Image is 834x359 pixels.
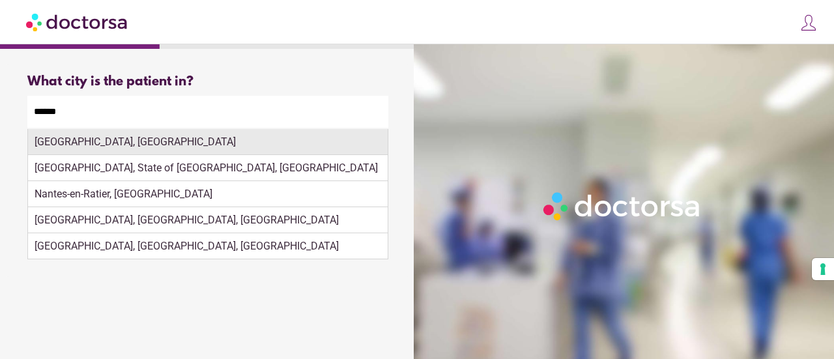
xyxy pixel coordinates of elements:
div: [GEOGRAPHIC_DATA], [GEOGRAPHIC_DATA] [28,129,388,155]
div: [GEOGRAPHIC_DATA], [GEOGRAPHIC_DATA], [GEOGRAPHIC_DATA] [28,207,388,233]
img: Logo-Doctorsa-trans-White-partial-flat.png [539,188,706,225]
button: Your consent preferences for tracking technologies [812,258,834,280]
div: [GEOGRAPHIC_DATA], [GEOGRAPHIC_DATA], [GEOGRAPHIC_DATA] [28,233,388,259]
div: Nantes-en-Ratier, [GEOGRAPHIC_DATA] [28,181,388,207]
div: Make sure the city you pick is where you need assistance. [27,128,388,156]
div: What city is the patient in? [27,74,388,89]
img: icons8-customer-100.png [799,14,818,32]
div: [GEOGRAPHIC_DATA], State of [GEOGRAPHIC_DATA], [GEOGRAPHIC_DATA] [28,155,388,181]
img: Doctorsa.com [26,7,129,36]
